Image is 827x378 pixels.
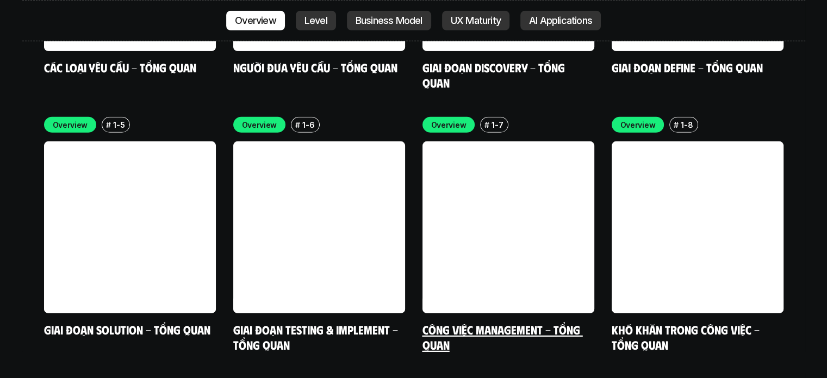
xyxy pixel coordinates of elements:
[492,119,503,131] p: 1-7
[431,119,467,131] p: Overview
[612,60,763,75] a: Giai đoạn Define - Tổng quan
[484,121,489,129] h6: #
[620,119,656,131] p: Overview
[44,322,210,337] a: Giai đoạn Solution - Tổng quan
[233,322,401,352] a: Giai đoạn Testing & Implement - Tổng quan
[106,121,111,129] h6: #
[233,60,397,75] a: Người đưa yêu cầu - Tổng quan
[44,60,196,75] a: Các loại yêu cầu - Tổng quan
[674,121,679,129] h6: #
[242,119,277,131] p: Overview
[422,322,583,352] a: Công việc Management - Tổng quan
[295,121,300,129] h6: #
[226,11,285,30] a: Overview
[113,119,125,131] p: 1-5
[422,60,568,90] a: Giai đoạn Discovery - Tổng quan
[302,119,314,131] p: 1-6
[612,322,762,352] a: Khó khăn trong công việc - Tổng quan
[53,119,88,131] p: Overview
[681,119,693,131] p: 1-8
